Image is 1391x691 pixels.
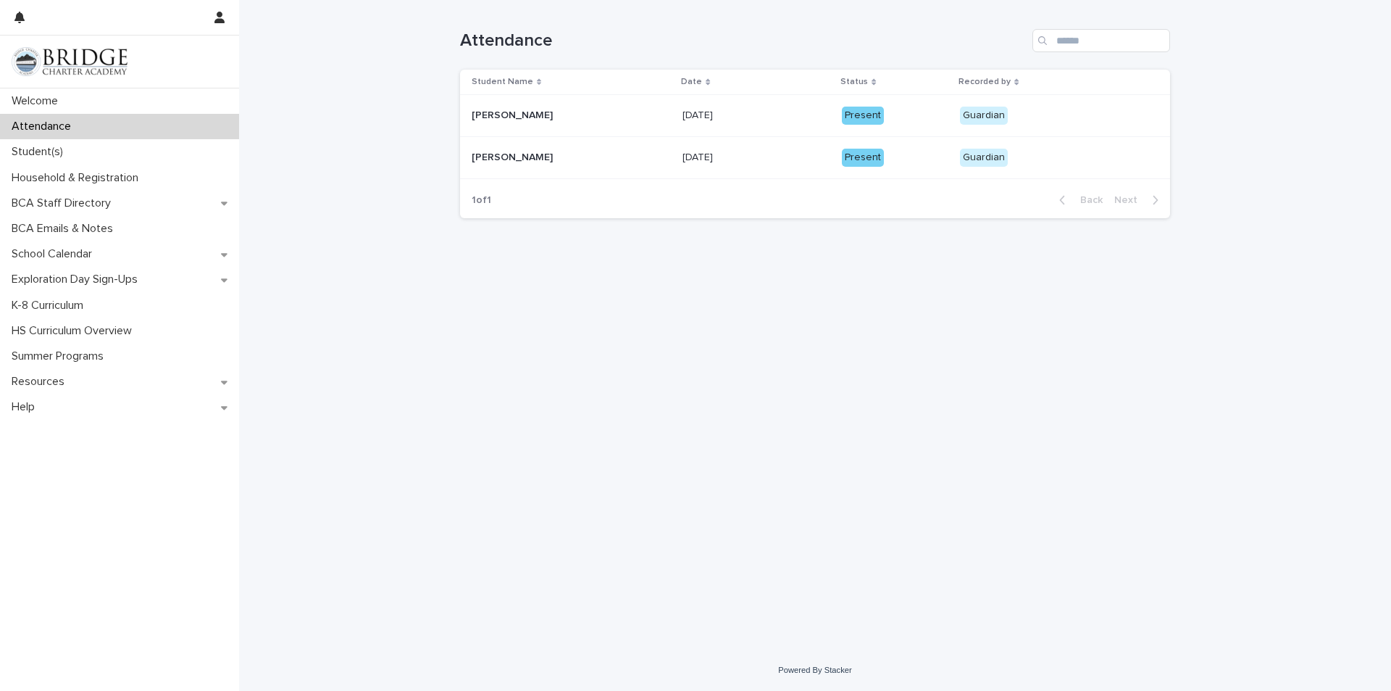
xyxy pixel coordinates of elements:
[460,30,1027,51] h1: Attendance
[6,196,122,210] p: BCA Staff Directory
[6,120,83,133] p: Attendance
[681,74,702,90] p: Date
[6,375,76,389] p: Resources
[6,222,125,236] p: BCA Emails & Notes
[6,299,95,313] p: K-8 Curriculum
[1072,195,1103,205] span: Back
[460,183,503,218] p: 1 of 1
[1032,29,1170,52] input: Search
[682,107,716,122] p: [DATE]
[1108,194,1170,207] button: Next
[460,137,1170,179] tr: [PERSON_NAME][PERSON_NAME] [DATE][DATE] PresentGuardian
[12,47,128,76] img: V1C1m3IdTEidaUdm9Hs0
[472,107,556,122] p: [PERSON_NAME]
[1048,194,1108,207] button: Back
[682,149,716,164] p: [DATE]
[958,74,1011,90] p: Recorded by
[472,149,556,164] p: [PERSON_NAME]
[1114,195,1146,205] span: Next
[6,171,150,185] p: Household & Registration
[460,95,1170,137] tr: [PERSON_NAME][PERSON_NAME] [DATE][DATE] PresentGuardian
[960,149,1008,167] div: Guardian
[6,145,75,159] p: Student(s)
[6,273,149,286] p: Exploration Day Sign-Ups
[6,349,115,363] p: Summer Programs
[6,247,104,261] p: School Calendar
[840,74,868,90] p: Status
[778,666,851,674] a: Powered By Stacker
[6,324,143,338] p: HS Curriculum Overview
[6,94,70,108] p: Welcome
[842,149,884,167] div: Present
[842,107,884,125] div: Present
[472,74,533,90] p: Student Name
[6,400,46,414] p: Help
[960,107,1008,125] div: Guardian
